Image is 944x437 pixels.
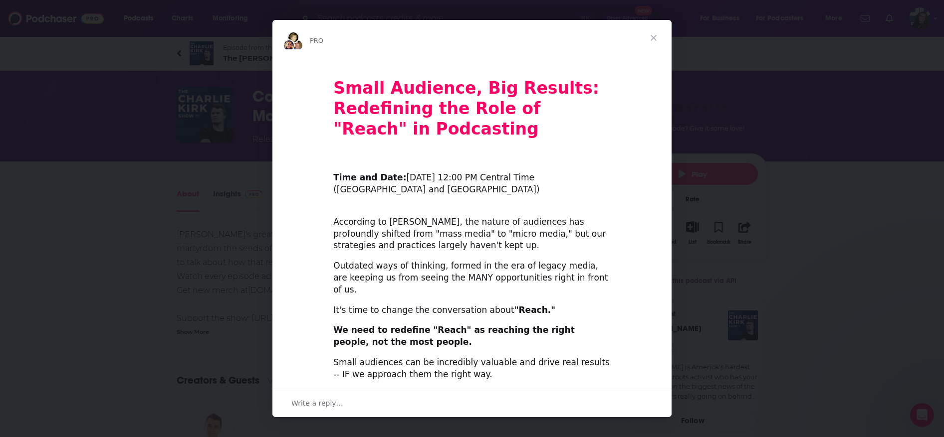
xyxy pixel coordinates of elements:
img: Sydney avatar [283,39,295,51]
span: Write a reply… [291,397,343,410]
div: Open conversation and reply [272,389,672,417]
div: It's time to change the conversation about [333,304,611,316]
div: Small audiences can be incredibly valuable and drive real results -- IF we approach them the righ... [333,357,611,381]
div: Outdated ways of thinking, formed in the era of legacy media, are keeping us from seeing the MANY... [333,260,611,295]
img: Dave avatar [291,39,303,51]
b: We need to redefine "Reach" as reaching the right people, not the most people. [333,325,575,347]
img: Barbara avatar [287,31,299,43]
span: Close [636,20,672,56]
b: "Reach." [514,305,555,315]
div: ​ [DATE] 12:00 PM Central Time ([GEOGRAPHIC_DATA] and [GEOGRAPHIC_DATA]) [333,160,611,196]
b: Small Audience, Big Results: Redefining the Role of "Reach" in Podcasting [333,78,599,139]
span: PRO [310,37,323,44]
div: According to [PERSON_NAME], the nature of audiences has profoundly shifted from "mass media" to "... [333,204,611,252]
b: Time and Date: [333,172,406,182]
